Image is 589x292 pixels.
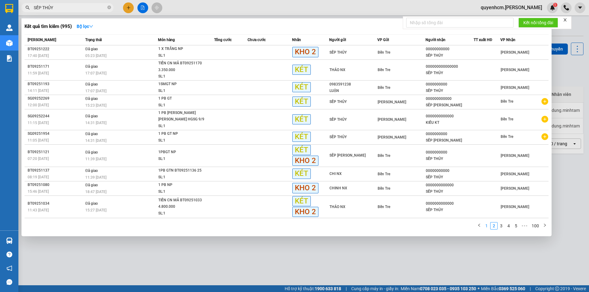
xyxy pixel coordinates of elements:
div: SẾP THỦY [426,188,473,195]
div: SL: 1 [158,156,204,162]
span: Bến Tre [378,154,390,158]
span: 07:20 [DATE] [28,157,49,161]
span: Bến Tre [501,117,513,121]
h3: Kết quả tìm kiếm ( 995 ) [25,23,72,30]
div: 1 PB NP [158,182,204,188]
div: SẾP THỦY [426,207,473,213]
div: SG09252244 [28,113,83,119]
div: 1SMGT NP [158,81,204,88]
div: 0000000000 [426,81,473,88]
div: KIỀU KT [426,119,473,126]
span: question-circle [6,252,12,257]
div: 000000000000000 [426,63,473,70]
li: Previous Page [475,222,483,229]
div: CHI NX [329,171,377,177]
div: 0000000000 [426,149,473,156]
span: notification [6,265,12,271]
span: Tổng cước [214,38,232,42]
span: Bến Tre [378,172,390,176]
span: left [477,223,481,227]
img: logo-vxr [5,4,13,13]
div: 1 PB GT [158,95,204,102]
span: [PERSON_NAME] [28,38,56,42]
span: plus-circle [541,98,548,105]
div: LUẬN [329,88,377,94]
a: 3 [498,222,505,229]
span: KÉT [292,145,311,155]
li: 3 [498,222,505,229]
span: Bến Tre [501,99,513,104]
span: Đã giao [85,183,98,187]
a: 1 [483,222,490,229]
a: 4 [505,222,512,229]
span: ••• [520,222,529,229]
span: Kết nối tổng đài [523,19,553,26]
div: THẢO NX [329,204,377,210]
span: down [89,24,93,28]
div: SL: 1 [158,52,204,59]
span: 17:07 [DATE] [85,71,106,75]
div: 1 PB GT NP [158,131,204,137]
span: [PERSON_NAME] [501,85,529,90]
span: Đã giao [85,47,98,51]
span: 05:23 [DATE] [85,54,106,58]
span: Đã giao [85,150,98,154]
img: warehouse-icon [6,40,13,46]
span: 11:39 [DATE] [85,157,106,161]
div: BT09251193 [28,81,83,87]
div: BT09251121 [28,149,83,155]
div: SẾP THỦY [426,88,473,94]
span: message [6,279,12,285]
a: 5 [513,222,519,229]
div: SẾP [PERSON_NAME] [426,102,473,108]
li: 5 [512,222,520,229]
div: TIỀN CN MÃ BT09251033 4.800.000 [158,197,204,210]
button: Kết nối tổng đài [518,18,558,28]
span: 15:23 [DATE] [85,103,106,108]
input: Nhập số tổng đài [406,18,514,28]
span: Đã giao [85,97,98,101]
div: SẾP THỦY [426,174,473,180]
span: 11:43 [DATE] [28,208,49,212]
span: 18:47 [DATE] [85,190,106,194]
div: TIỀN CN MÃ BT09251170 3.350.000 [158,60,204,73]
span: Bến Tre [501,135,513,139]
span: close-circle [107,5,111,11]
span: KÉT [292,196,311,206]
div: SL: 1 [158,210,204,217]
span: Đã giao [85,114,98,118]
span: Món hàng [158,38,175,42]
div: SL: 1 [158,188,204,195]
div: SẾP THỦY [426,52,473,59]
span: Đã giao [85,169,98,173]
div: 0000000000000 [426,200,473,207]
div: BT09251222 [28,46,83,52]
span: Đã giao [85,64,98,69]
div: 0000000000000 [426,182,473,188]
span: search [25,6,30,10]
li: 2 [490,222,498,229]
span: 11:05 [DATE] [28,138,49,142]
button: left [475,222,483,229]
div: 00000000000 [426,168,473,174]
span: 11:15 [DATE] [28,121,49,125]
div: SL: 1 [158,73,204,80]
span: Đã giao [85,82,98,86]
div: SẾP THỦY [329,49,377,56]
span: 17:07 [DATE] [85,89,106,93]
span: [PERSON_NAME] [501,154,529,158]
span: Đã giao [85,132,98,136]
button: Bộ lọcdown [72,21,98,31]
span: Người gửi [329,38,346,42]
div: SL: 1 [158,174,204,181]
span: plus-circle [541,133,548,140]
span: VP Nhận [500,38,515,42]
span: [PERSON_NAME] [501,205,529,209]
input: Tìm tên, số ĐT hoặc mã đơn [34,4,106,11]
span: [PERSON_NAME] [501,172,529,176]
div: CHINH NX [329,185,377,192]
div: SẾP [PERSON_NAME] [329,152,377,159]
strong: Bộ lọc [77,24,93,29]
span: KHO 2 [292,207,318,217]
span: [PERSON_NAME] [501,186,529,191]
